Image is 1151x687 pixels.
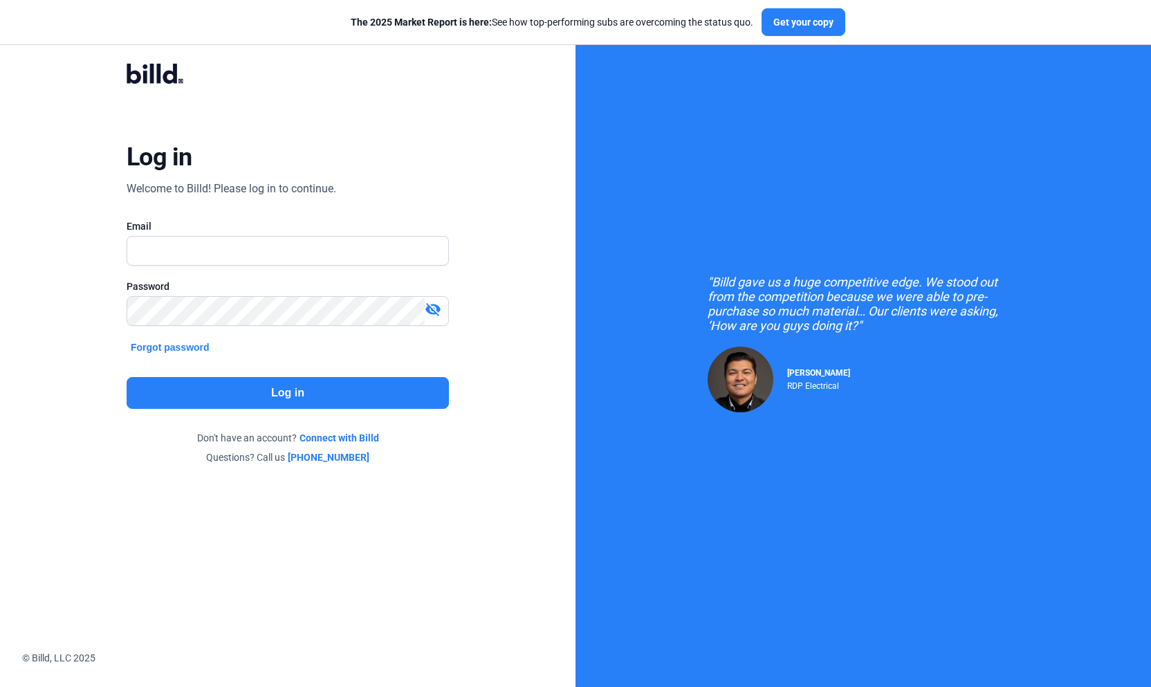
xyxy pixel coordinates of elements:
[127,431,449,445] div: Don't have an account?
[288,450,369,464] a: [PHONE_NUMBER]
[787,368,850,378] span: [PERSON_NAME]
[787,378,850,391] div: RDP Electrical
[300,431,379,445] a: Connect with Billd
[708,275,1019,333] div: "Billd gave us a huge competitive edge. We stood out from the competition because we were able to...
[127,377,449,409] button: Log in
[425,301,441,318] mat-icon: visibility_off
[127,219,449,233] div: Email
[127,450,449,464] div: Questions? Call us
[127,280,449,293] div: Password
[351,15,753,29] div: See how top-performing subs are overcoming the status quo.
[127,142,192,172] div: Log in
[708,347,773,412] img: Raul Pacheco
[127,181,336,197] div: Welcome to Billd! Please log in to continue.
[762,8,845,36] button: Get your copy
[351,17,492,28] span: The 2025 Market Report is here:
[127,340,214,355] button: Forgot password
